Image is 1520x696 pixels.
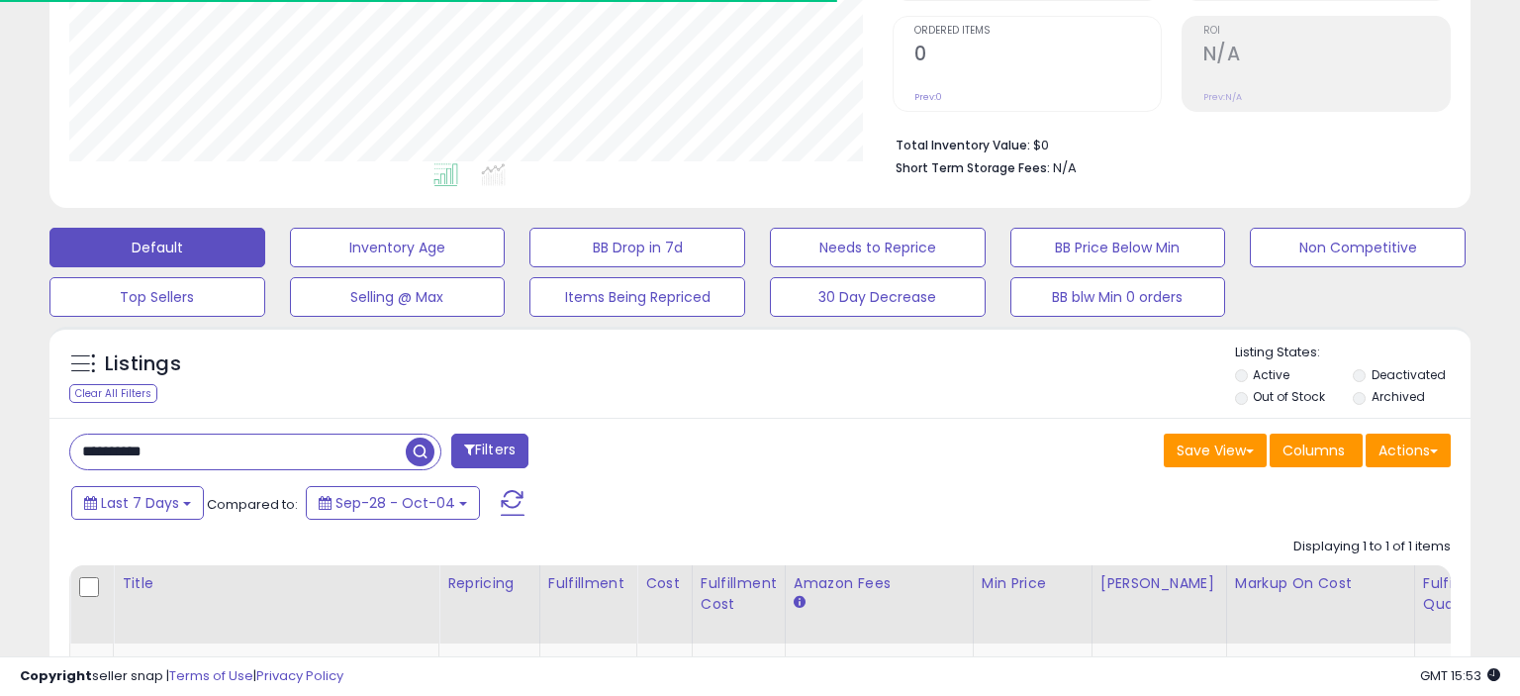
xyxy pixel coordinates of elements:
label: Archived [1372,388,1425,405]
div: [PERSON_NAME] [1100,573,1218,594]
span: Last 7 Days [101,493,179,513]
button: Inventory Age [290,228,506,267]
span: 2025-10-12 15:53 GMT [1420,666,1500,685]
b: Short Term Storage Fees: [896,159,1050,176]
div: Amazon Fees [794,573,965,594]
h5: Listings [105,350,181,378]
a: Terms of Use [169,666,253,685]
div: Cost [645,573,684,594]
div: Fulfillment [548,573,628,594]
div: Markup on Cost [1235,573,1406,594]
button: Top Sellers [49,277,265,317]
button: Needs to Reprice [770,228,986,267]
button: 30 Day Decrease [770,277,986,317]
button: Last 7 Days [71,486,204,520]
th: The percentage added to the cost of goods (COGS) that forms the calculator for Min & Max prices. [1226,565,1414,644]
div: Fulfillment Cost [701,573,777,615]
span: Sep-28 - Oct-04 [335,493,455,513]
strong: Copyright [20,666,92,685]
span: Ordered Items [914,26,1161,37]
div: Clear All Filters [69,384,157,403]
div: Min Price [982,573,1084,594]
h2: 0 [914,43,1161,69]
button: Columns [1270,434,1363,467]
span: Columns [1282,441,1345,460]
b: Total Inventory Value: [896,137,1030,153]
button: Items Being Repriced [529,277,745,317]
span: N/A [1053,158,1077,177]
label: Out of Stock [1253,388,1325,405]
small: Amazon Fees. [794,594,806,612]
button: Filters [451,434,528,468]
div: Repricing [447,573,531,594]
button: Selling @ Max [290,277,506,317]
a: Privacy Policy [256,666,343,685]
small: Prev: 0 [914,91,942,103]
button: Default [49,228,265,267]
button: Sep-28 - Oct-04 [306,486,480,520]
div: seller snap | | [20,667,343,686]
button: Actions [1366,434,1451,467]
button: BB blw Min 0 orders [1010,277,1226,317]
label: Active [1253,366,1289,383]
button: Save View [1164,434,1267,467]
div: Title [122,573,430,594]
li: $0 [896,132,1436,155]
button: BB Drop in 7d [529,228,745,267]
span: ROI [1203,26,1450,37]
div: Displaying 1 to 1 of 1 items [1293,538,1451,556]
button: Non Competitive [1250,228,1466,267]
p: Listing States: [1235,344,1472,362]
button: BB Price Below Min [1010,228,1226,267]
div: Fulfillable Quantity [1423,573,1491,615]
h2: N/A [1203,43,1450,69]
label: Deactivated [1372,366,1446,383]
span: Compared to: [207,495,298,514]
small: Prev: N/A [1203,91,1242,103]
